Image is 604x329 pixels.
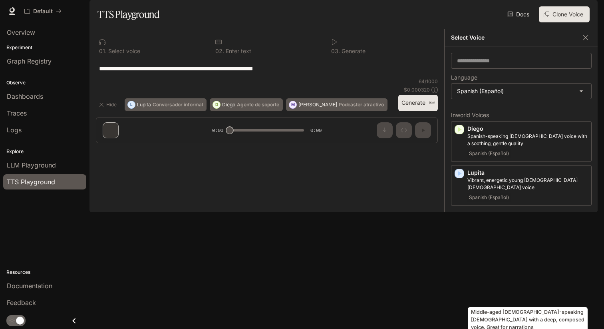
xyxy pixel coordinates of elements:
[125,98,207,111] button: LLupitaConversador informal
[467,133,588,147] p: Spanish-speaking male voice with a soothing, gentle quality
[467,125,588,133] p: Diego
[340,48,366,54] p: Generate
[128,98,135,111] div: L
[107,48,140,54] p: Select voice
[222,102,235,107] p: Diego
[99,48,107,54] p: 0 1 .
[419,78,438,85] p: 64 / 1000
[137,102,151,107] p: Lupita
[210,98,283,111] button: DDiegoAgente de soporte
[298,102,337,107] p: [PERSON_NAME]
[224,48,251,54] p: Enter text
[467,169,588,177] p: Lupita
[404,86,430,93] p: $ 0.000320
[331,48,340,54] p: 0 3 .
[451,112,592,118] p: Inworld Voices
[33,8,53,15] p: Default
[97,6,159,22] h1: TTS Playground
[21,3,65,19] button: All workspaces
[213,98,220,111] div: D
[539,6,590,22] button: Clone Voice
[339,102,384,107] p: Podcaster atractivo
[451,75,477,80] p: Language
[467,149,511,158] span: Spanish (Español)
[506,6,532,22] a: Docs
[289,98,296,111] div: M
[467,193,511,202] span: Spanish (Español)
[398,95,438,111] button: Generate⌘⏎
[237,102,279,107] p: Agente de soporte
[286,98,387,111] button: M[PERSON_NAME]Podcaster atractivo
[153,102,203,107] p: Conversador informal
[96,98,121,111] button: Hide
[451,84,591,99] div: Spanish (Español)
[215,48,224,54] p: 0 2 .
[429,101,435,106] p: ⌘⏎
[467,177,588,191] p: Vibrant, energetic young Spanish-speaking female voice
